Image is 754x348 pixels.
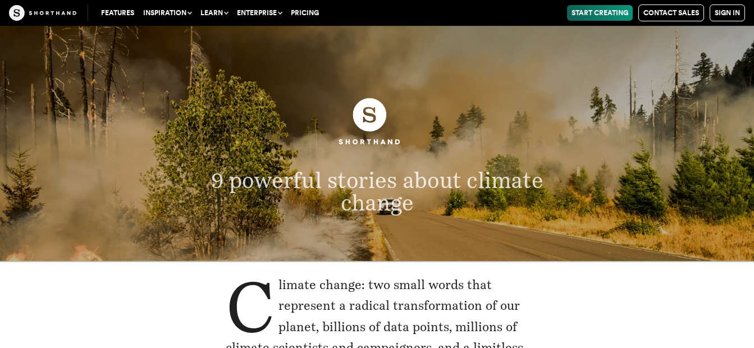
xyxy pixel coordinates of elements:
[638,4,704,21] a: Contact Sales
[232,5,286,21] button: Enterprise
[567,5,633,21] a: Start Creating
[139,5,196,21] button: Inspiration
[9,5,76,21] img: The Craft
[211,167,543,216] span: 9 powerful stories about climate change
[286,5,323,21] a: Pricing
[97,5,139,21] a: Features
[196,5,232,21] button: Learn
[710,4,745,21] a: Sign in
